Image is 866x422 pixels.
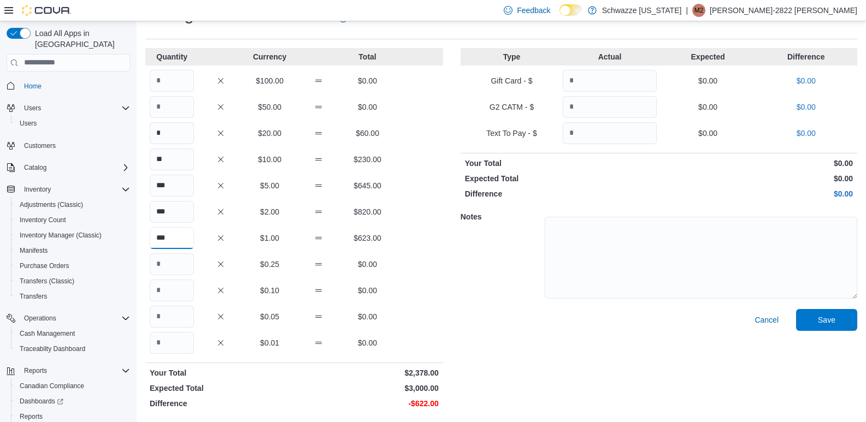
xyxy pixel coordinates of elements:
a: Home [20,80,46,93]
a: Adjustments (Classic) [15,198,87,211]
button: Inventory [2,182,134,197]
p: -$622.00 [296,398,438,409]
span: Catalog [24,163,46,172]
p: $0.00 [759,102,853,112]
p: Schwazze [US_STATE] [602,4,682,17]
span: Save [818,314,835,325]
a: Dashboards [15,395,68,408]
p: $0.25 [248,259,292,270]
button: Manifests [11,243,134,258]
p: Actual [563,51,657,62]
a: Cash Management [15,327,79,340]
p: Total [345,51,390,62]
input: Quantity [563,122,657,144]
input: Quantity [150,70,194,92]
span: Transfers [15,290,130,303]
p: Quantity [150,51,194,62]
span: Purchase Orders [15,259,130,272]
a: Inventory Count [15,213,70,227]
button: Catalog [20,161,51,174]
p: $0.01 [248,337,292,348]
p: $0.05 [248,311,292,322]
span: Reports [20,412,43,421]
span: Reports [24,366,47,375]
span: Transfers (Classic) [20,277,74,286]
p: G2 CATM - $ [465,102,559,112]
span: Load All Apps in [GEOGRAPHIC_DATA] [31,28,130,50]
button: Reports [20,364,51,377]
span: Canadian Compliance [15,379,130,393]
button: Save [796,309,857,331]
p: $230.00 [345,154,390,165]
a: Customers [20,139,60,152]
p: $1.00 [248,233,292,243]
p: $0.10 [248,285,292,296]
button: Operations [2,311,134,326]
button: Catalog [2,160,134,175]
button: Users [2,100,134,116]
span: Manifests [20,246,48,255]
p: Difference [465,188,657,199]
p: Difference [150,398,292,409]
input: Quantity [563,96,657,118]
span: Catalog [20,161,130,174]
input: Quantity [150,306,194,328]
p: $2.00 [248,206,292,217]
span: Transfers [20,292,47,301]
button: Customers [2,138,134,153]
span: Traceabilty Dashboard [20,344,85,353]
span: Inventory Count [20,216,66,224]
p: Expected [661,51,755,62]
button: Inventory Manager (Classic) [11,228,134,243]
p: Type [465,51,559,62]
button: Users [20,102,45,115]
button: Traceabilty Dashboard [11,341,134,356]
span: Cancel [755,314,779,325]
span: Customers [24,141,56,150]
span: Inventory Count [15,213,130,227]
button: Canadian Compliance [11,378,134,394]
button: Cash Management [11,326,134,341]
p: $0.00 [661,158,853,169]
p: | [686,4,688,17]
span: Feedback [517,5,550,16]
p: $0.00 [345,102,390,112]
span: M2 [694,4,704,17]
a: Canadian Compliance [15,379,89,393]
p: $820.00 [345,206,390,217]
span: Users [15,117,130,130]
p: [PERSON_NAME]-2822 [PERSON_NAME] [710,4,857,17]
p: $0.00 [661,128,755,139]
span: Users [24,104,41,112]
h5: Notes [461,206,543,228]
p: Text To Pay - $ [465,128,559,139]
p: $0.00 [661,75,755,86]
span: Traceabilty Dashboard [15,342,130,355]
p: $60.00 [345,128,390,139]
p: $100.00 [248,75,292,86]
span: Users [20,102,130,115]
p: $2,378.00 [296,367,438,378]
span: Operations [24,314,56,323]
span: Adjustments (Classic) [20,200,83,209]
a: Purchase Orders [15,259,74,272]
button: Users [11,116,134,131]
p: $10.00 [248,154,292,165]
input: Quantity [150,148,194,170]
input: Quantity [150,96,194,118]
span: Dashboards [15,395,130,408]
span: Home [20,79,130,93]
p: $5.00 [248,180,292,191]
span: Inventory Manager (Classic) [20,231,102,240]
span: Canadian Compliance [20,382,84,390]
input: Quantity [150,280,194,301]
button: Cancel [750,309,783,331]
p: $0.00 [661,173,853,184]
button: Operations [20,312,61,325]
input: Quantity [150,227,194,249]
a: Dashboards [11,394,134,409]
input: Quantity [563,70,657,92]
p: Expected Total [150,383,292,394]
p: $20.00 [248,128,292,139]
